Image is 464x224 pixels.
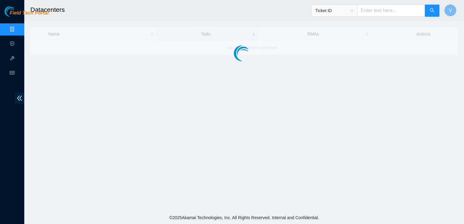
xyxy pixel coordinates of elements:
[5,6,31,17] img: Akamai Technologies
[10,10,49,16] span: Field Tech Portal
[5,11,49,19] a: Akamai TechnologiesField Tech Portal
[15,93,24,104] span: double-left
[10,68,15,80] span: read
[444,4,456,16] button: V
[430,8,435,14] span: search
[315,6,353,15] span: Ticket ID
[449,7,452,14] span: V
[357,5,425,17] input: Enter text here...
[24,211,464,224] footer: © 2025 Akamai Technologies, Inc. All Rights Reserved. Internal and Confidential.
[425,5,439,17] button: search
